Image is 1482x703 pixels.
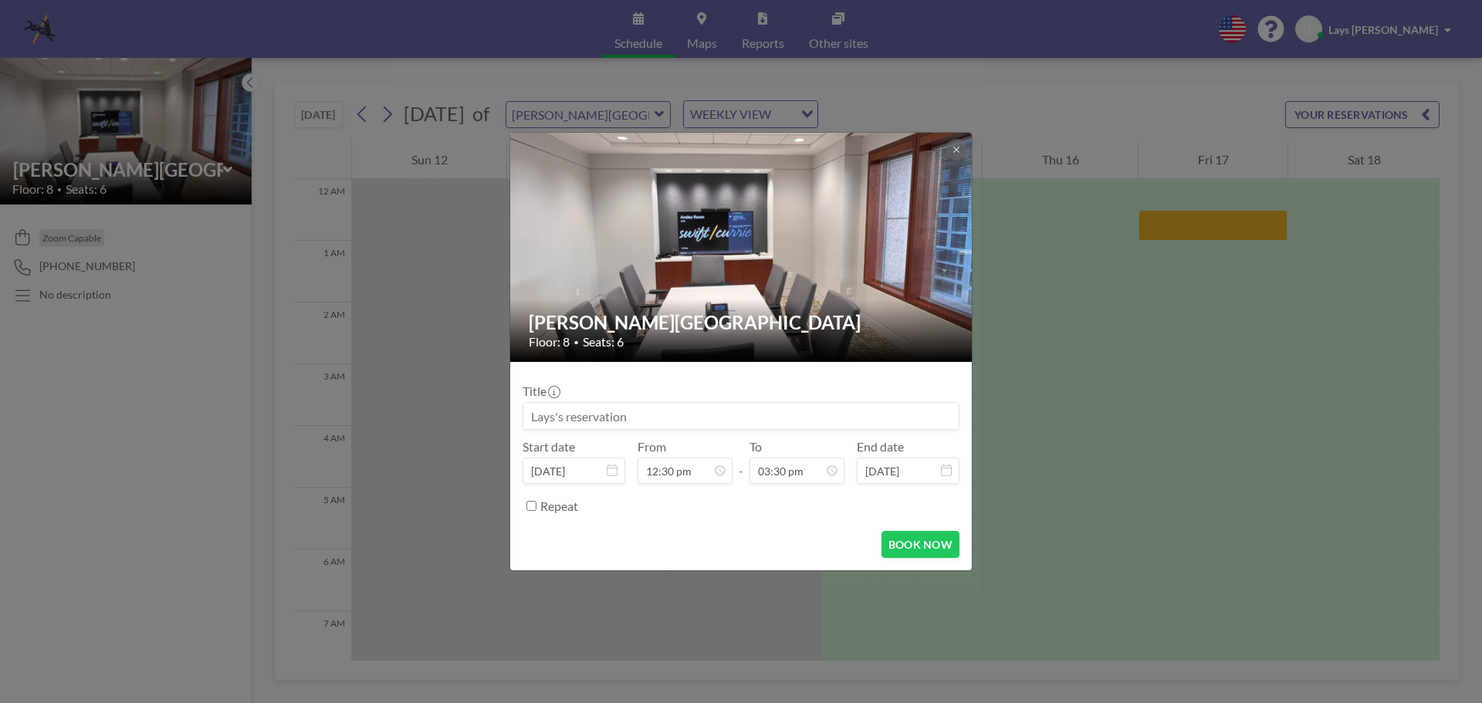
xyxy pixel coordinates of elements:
h2: [PERSON_NAME][GEOGRAPHIC_DATA] [529,311,955,334]
img: 537.png [510,73,973,421]
input: Lays's reservation [523,403,959,429]
label: From [638,439,666,455]
label: End date [857,439,904,455]
label: To [749,439,762,455]
label: Title [523,384,559,399]
label: Start date [523,439,575,455]
span: Seats: 6 [583,334,624,350]
span: Floor: 8 [529,334,570,350]
span: - [739,444,743,478]
label: Repeat [540,499,578,514]
span: • [574,336,579,348]
button: BOOK NOW [881,531,959,558]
